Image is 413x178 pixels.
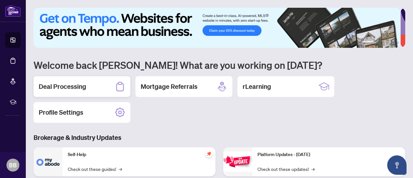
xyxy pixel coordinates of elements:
h2: rLearning [243,82,271,91]
h3: Brokerage & Industry Updates [34,133,405,142]
span: BB [9,161,17,170]
h1: Welcome back [PERSON_NAME]! What are you working on [DATE]? [34,59,405,71]
button: Open asap [387,155,407,175]
img: logo [5,5,21,17]
a: Check out these updates!→ [257,165,315,173]
span: → [119,165,122,173]
button: 2 [376,41,378,44]
img: Platform Updates - June 23, 2025 [223,152,252,172]
button: 3 [381,41,383,44]
p: Self-Help [68,151,210,158]
a: Check out these guides!→ [68,165,122,173]
span: pushpin [205,150,213,158]
button: 5 [391,41,394,44]
h2: Deal Processing [39,82,86,91]
img: Self-Help [34,147,63,176]
img: Slide 0 [34,8,400,48]
button: 6 [396,41,399,44]
span: → [311,165,315,173]
h2: Profile Settings [39,108,83,117]
p: Platform Updates - [DATE] [257,151,400,158]
button: 1 [363,41,373,44]
button: 4 [386,41,388,44]
h2: Mortgage Referrals [141,82,197,91]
